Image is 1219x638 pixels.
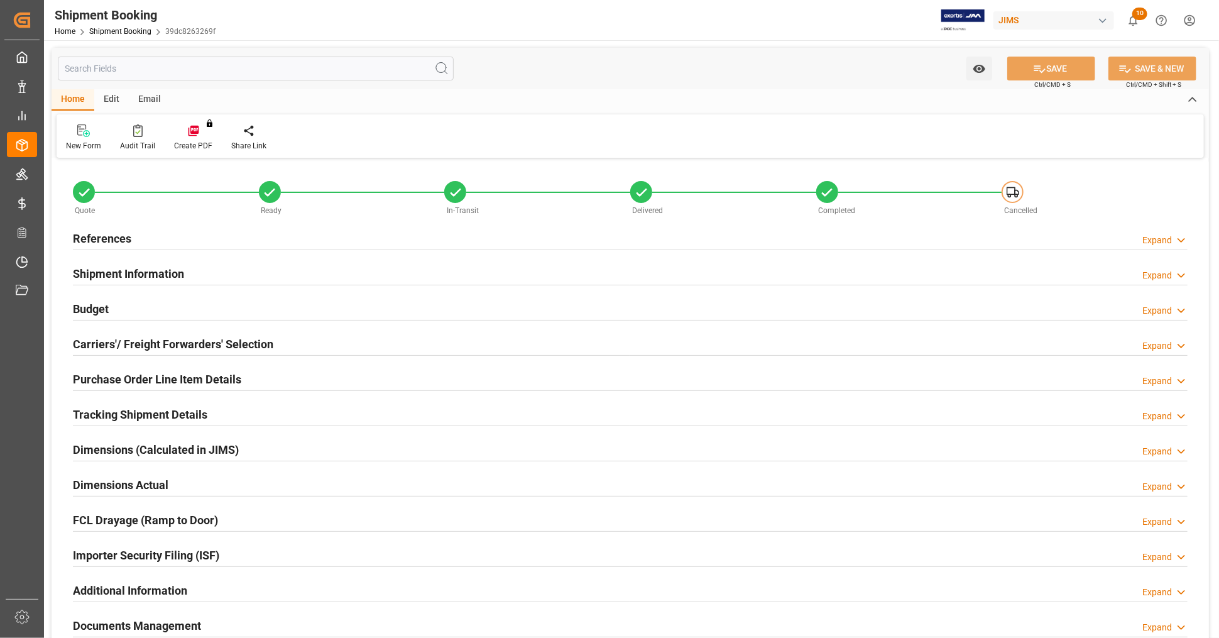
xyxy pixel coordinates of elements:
[52,89,94,111] div: Home
[1142,586,1172,599] div: Expand
[73,512,218,529] h2: FCL Drayage (Ramp to Door)
[261,206,282,215] span: Ready
[1142,269,1172,282] div: Expand
[73,300,109,317] h2: Budget
[73,336,273,353] h2: Carriers'/ Freight Forwarders' Selection
[66,140,101,151] div: New Form
[73,441,239,458] h2: Dimensions (Calculated in JIMS)
[231,140,266,151] div: Share Link
[993,8,1119,32] button: JIMS
[1132,8,1147,20] span: 10
[1142,515,1172,529] div: Expand
[941,9,985,31] img: Exertis%20JAM%20-%20Email%20Logo.jpg_1722504956.jpg
[58,57,454,80] input: Search Fields
[993,11,1114,30] div: JIMS
[89,27,151,36] a: Shipment Booking
[1126,80,1181,89] span: Ctrl/CMD + Shift + S
[120,140,155,151] div: Audit Trail
[55,6,216,25] div: Shipment Booking
[73,371,241,388] h2: Purchase Order Line Item Details
[73,265,184,282] h2: Shipment Information
[73,547,219,564] h2: Importer Security Filing (ISF)
[55,27,75,36] a: Home
[447,206,479,215] span: In-Transit
[966,57,992,80] button: open menu
[73,476,168,493] h2: Dimensions Actual
[73,582,187,599] h2: Additional Information
[1108,57,1196,80] button: SAVE & NEW
[1142,621,1172,634] div: Expand
[94,89,129,111] div: Edit
[1142,445,1172,458] div: Expand
[73,617,201,634] h2: Documents Management
[1034,80,1071,89] span: Ctrl/CMD + S
[1119,6,1147,35] button: show 10 new notifications
[1147,6,1176,35] button: Help Center
[1142,480,1172,493] div: Expand
[1142,304,1172,317] div: Expand
[633,206,664,215] span: Delivered
[1004,206,1037,215] span: Cancelled
[818,206,855,215] span: Completed
[73,230,131,247] h2: References
[1142,234,1172,247] div: Expand
[1142,375,1172,388] div: Expand
[73,406,207,423] h2: Tracking Shipment Details
[129,89,170,111] div: Email
[1142,339,1172,353] div: Expand
[75,206,96,215] span: Quote
[1142,551,1172,564] div: Expand
[1142,410,1172,423] div: Expand
[1007,57,1095,80] button: SAVE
